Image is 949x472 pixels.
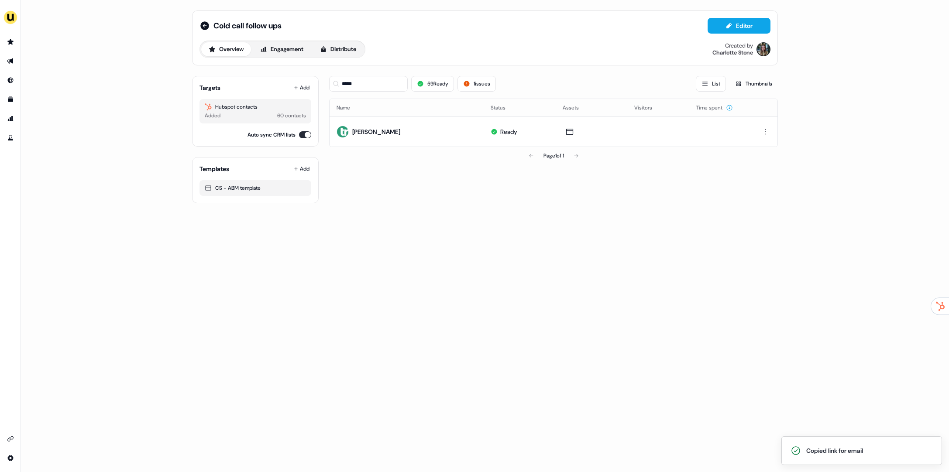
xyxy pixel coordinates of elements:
a: Go to integrations [3,451,17,465]
div: Charlotte Stone [712,49,753,56]
a: Go to outbound experience [3,54,17,68]
th: Assets [556,99,628,116]
img: Charlotte [756,42,770,56]
div: Templates [199,164,229,173]
div: 60 contacts [277,111,306,120]
a: Go to attribution [3,112,17,126]
div: Hubspot contacts [205,103,306,111]
button: 1issues [457,76,496,92]
a: Go to prospects [3,35,17,49]
a: Go to integrations [3,432,17,446]
button: Engagement [253,42,311,56]
div: Added [205,111,220,120]
label: Auto sync CRM lists [248,130,296,139]
button: Add [292,163,311,175]
button: Add [292,82,311,94]
div: Ready [500,127,517,136]
div: Copied link for email [806,446,863,455]
button: Status [491,100,516,116]
div: Page 1 of 1 [543,151,564,160]
button: Editor [708,18,770,34]
button: Overview [201,42,251,56]
div: Targets [199,83,220,92]
div: Created by [725,42,753,49]
div: CS - ABM template [205,184,306,192]
button: Thumbnails [729,76,778,92]
span: Cold call follow ups [213,21,282,31]
a: Go to Inbound [3,73,17,87]
button: Visitors [634,100,663,116]
a: Go to templates [3,92,17,106]
a: Editor [708,22,770,31]
a: Go to experiments [3,131,17,145]
button: Time spent [696,100,733,116]
button: Name [337,100,361,116]
button: Distribute [313,42,364,56]
div: [PERSON_NAME] [352,127,400,136]
button: List [696,76,726,92]
button: 59Ready [411,76,454,92]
